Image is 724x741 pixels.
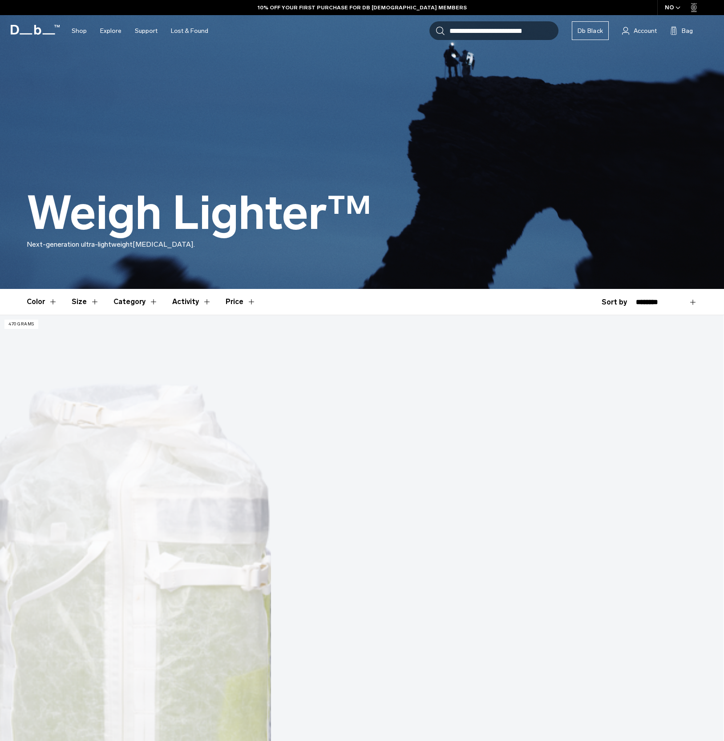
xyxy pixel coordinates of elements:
[682,26,693,36] span: Bag
[65,15,215,47] nav: Main Navigation
[27,240,133,248] span: Next-generation ultra-lightweight
[72,15,87,47] a: Shop
[113,289,158,315] button: Toggle Filter
[172,289,211,315] button: Toggle Filter
[27,289,57,315] button: Toggle Filter
[670,25,693,36] button: Bag
[226,289,256,315] button: Toggle Price
[4,320,38,329] p: 470 grams
[100,15,121,47] a: Explore
[572,21,609,40] a: Db Black
[135,15,158,47] a: Support
[622,25,657,36] a: Account
[258,4,467,12] a: 10% OFF YOUR FIRST PURCHASE FOR DB [DEMOGRAPHIC_DATA] MEMBERS
[133,240,195,248] span: [MEDICAL_DATA].
[634,26,657,36] span: Account
[171,15,208,47] a: Lost & Found
[27,188,372,239] h1: Weigh Lighter™
[72,289,99,315] button: Toggle Filter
